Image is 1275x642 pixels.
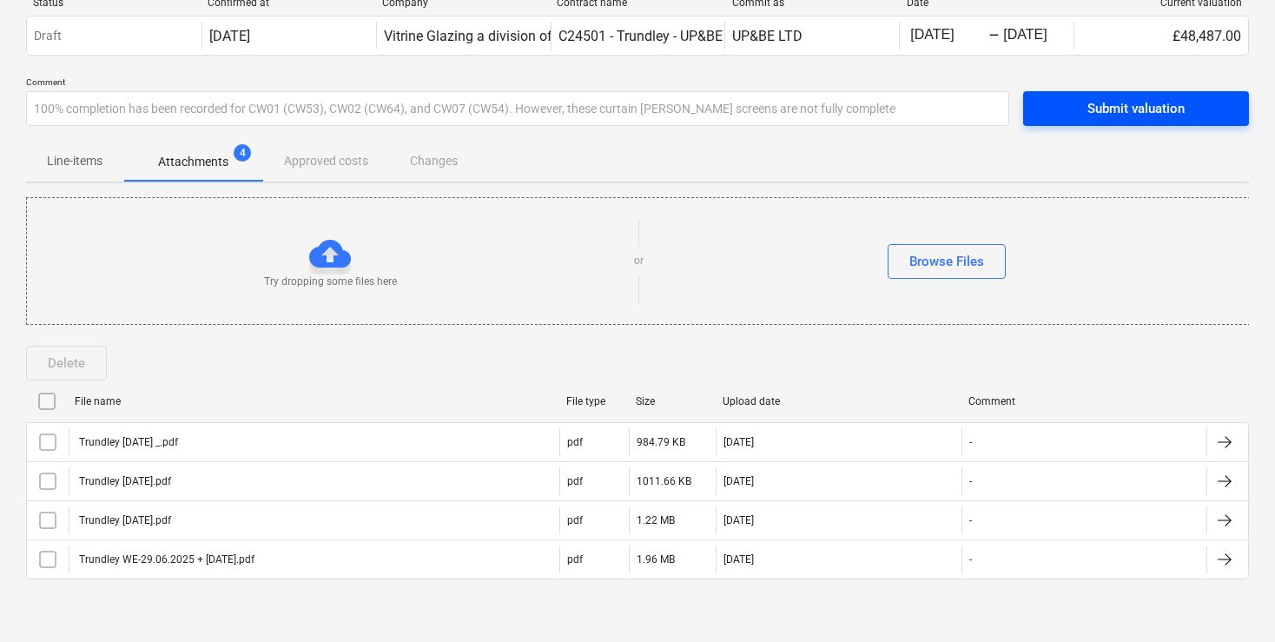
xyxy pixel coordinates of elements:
[558,28,844,44] div: C24501 - Trundley - UP&BE - Subcontract Order
[76,553,254,566] div: Trundley WE-29.06.2025 + [DATE].pdf
[209,28,250,44] div: [DATE]
[75,395,552,407] div: File name
[26,197,1251,325] div: Try dropping some files hereorBrowse Files
[567,514,583,526] div: pdf
[968,395,1200,407] div: Comment
[1074,22,1248,50] div: £48,487.00
[637,436,685,448] div: 984.79 KB
[723,436,754,448] div: [DATE]
[888,244,1006,279] button: Browse Files
[969,475,972,487] div: -
[637,514,675,526] div: 1.22 MB
[969,553,972,566] div: -
[34,27,62,45] p: Draft
[567,436,583,448] div: pdf
[158,153,228,171] p: Attachments
[723,395,955,407] div: Upload date
[1000,23,1081,48] input: End Date
[969,514,972,526] div: -
[634,254,644,268] p: or
[26,76,1009,91] p: Comment
[723,514,754,526] div: [DATE]
[636,395,709,407] div: Size
[566,395,622,407] div: File type
[47,152,102,170] p: Line-items
[909,250,984,273] div: Browse Files
[969,436,972,448] div: -
[907,23,988,48] input: Start Date
[732,28,803,44] div: UP&BE LTD
[76,514,171,526] div: Trundley [DATE].pdf
[264,275,397,289] p: Try dropping some files here
[637,475,691,487] div: 1011.66 KB
[723,553,754,566] div: [DATE]
[1087,97,1185,120] div: Submit valuation
[637,553,675,566] div: 1.96 MB
[76,475,171,487] div: Trundley [DATE].pdf
[234,144,251,162] span: 4
[76,436,178,448] div: Trundley [DATE] _.pdf
[723,475,754,487] div: [DATE]
[567,553,583,566] div: pdf
[567,475,583,487] div: pdf
[988,30,1000,41] div: -
[384,28,677,44] div: Vitrine Glazing a division of Fiducia Interiors Ltd
[1023,91,1249,126] button: Submit valuation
